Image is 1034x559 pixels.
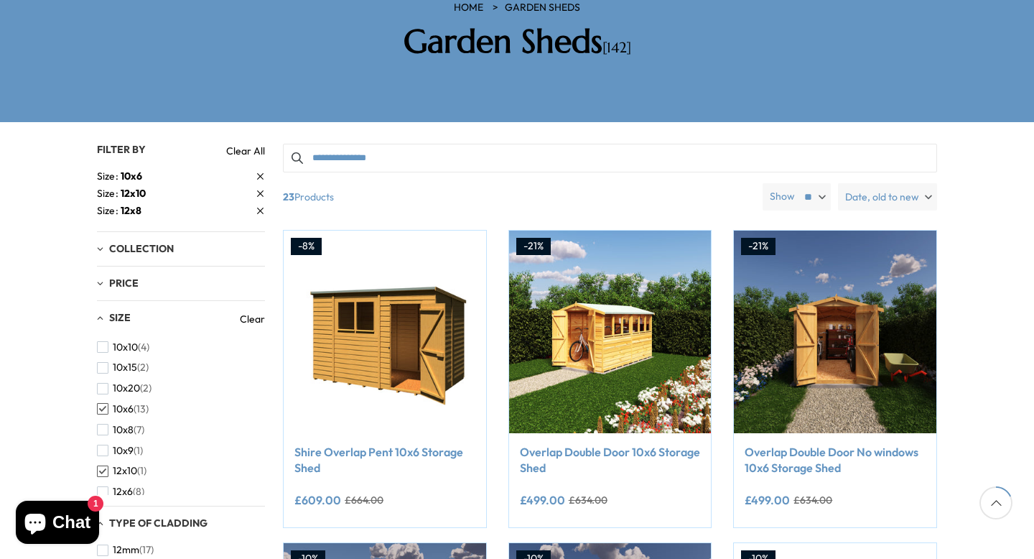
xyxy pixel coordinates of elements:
[11,501,103,548] inbox-online-store-chat: Shopify online store chat
[113,403,134,415] span: 10x6
[97,357,149,378] button: 10x15
[97,186,121,201] span: Size
[454,1,483,15] a: HOME
[602,39,631,57] span: [142]
[113,382,140,394] span: 10x20
[121,170,142,183] span: 10x6
[137,361,149,374] span: (2)
[134,445,143,457] span: (1)
[741,238,775,255] div: -21%
[97,337,149,358] button: 10x10
[97,420,144,440] button: 10x8
[109,517,208,530] span: Type of Cladding
[113,341,138,354] span: 10x10
[138,341,149,354] span: (4)
[134,424,144,436] span: (7)
[845,183,919,211] span: Date, old to new
[97,440,143,461] button: 10x9
[97,399,149,420] button: 10x6
[345,495,383,505] del: £664.00
[97,461,146,481] button: 12x10
[838,183,937,211] label: Date, old to new
[505,1,580,15] a: Garden Sheds
[283,144,937,172] input: Search products
[294,444,475,476] a: Shire Overlap Pent 10x6 Storage Shed
[226,144,265,158] a: Clear All
[113,445,134,457] span: 10x9
[312,22,722,61] h2: Garden Sheds
[134,403,149,415] span: (13)
[291,238,322,255] div: -8%
[121,204,141,217] span: 12x8
[133,486,144,498] span: (8)
[97,203,121,218] span: Size
[240,312,265,326] a: Clear
[113,486,133,498] span: 12x6
[97,481,144,502] button: 12x6
[97,378,152,399] button: 10x20
[121,187,146,200] span: 12x10
[113,424,134,436] span: 10x8
[97,169,121,184] span: Size
[277,183,757,211] span: Products
[109,311,131,324] span: Size
[139,544,154,556] span: (17)
[520,494,565,506] ins: £499.00
[283,183,294,211] b: 23
[770,190,795,204] label: Show
[109,277,139,290] span: Price
[113,361,137,374] span: 10x15
[113,544,139,556] span: 12mm
[113,465,137,477] span: 12x10
[569,495,607,505] del: £634.00
[137,465,146,477] span: (1)
[745,444,926,476] a: Overlap Double Door No windows 10x6 Storage Shed
[284,231,486,433] img: Shire Overlap Pent 10x6 Storage Shed - Best Shed
[109,242,174,255] span: Collection
[745,494,790,506] ins: £499.00
[516,238,551,255] div: -21%
[294,494,341,506] ins: £609.00
[520,444,701,476] a: Overlap Double Door 10x6 Storage Shed
[793,495,832,505] del: £634.00
[140,382,152,394] span: (2)
[97,143,146,156] span: Filter By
